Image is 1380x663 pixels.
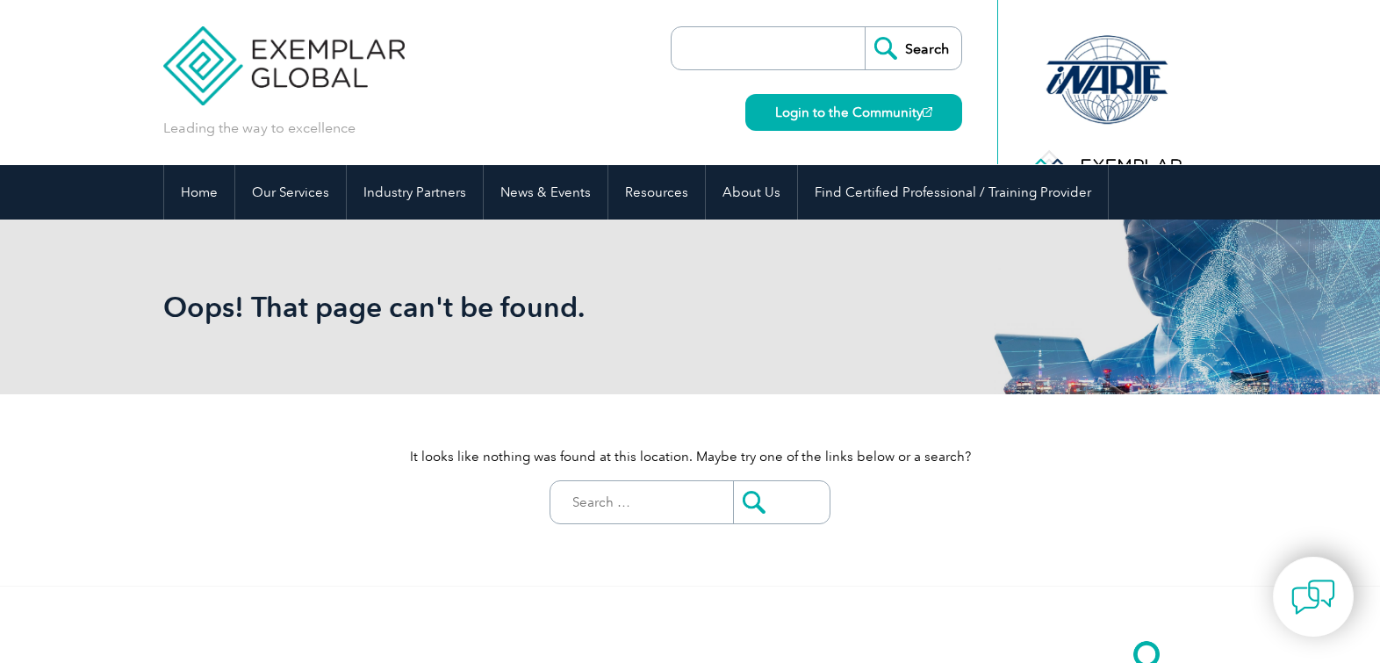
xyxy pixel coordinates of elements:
a: Industry Partners [347,165,483,220]
p: It looks like nothing was found at this location. Maybe try one of the links below or a search? [163,447,1217,466]
a: News & Events [484,165,607,220]
a: Login to the Community [745,94,962,131]
a: Find Certified Professional / Training Provider [798,165,1108,220]
img: contact-chat.png [1291,575,1335,619]
a: Our Services [235,165,346,220]
input: Search [865,27,961,69]
input: Submit [733,481,830,523]
img: open_square.png [923,107,932,117]
a: Home [164,165,234,220]
a: About Us [706,165,797,220]
a: Resources [608,165,705,220]
p: Leading the way to excellence [163,119,356,138]
h1: Oops! That page can't be found. [163,290,837,324]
